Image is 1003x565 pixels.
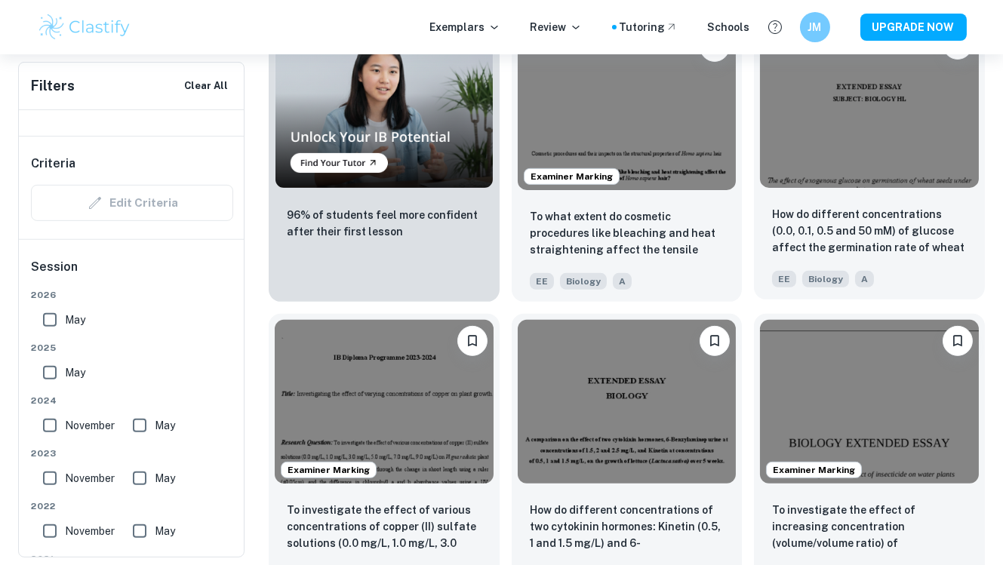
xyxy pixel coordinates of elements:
[65,364,85,381] span: May
[512,20,743,301] a: Examiner MarkingBookmarkTo what extent do cosmetic procedures like bleaching and heat straighteni...
[800,12,830,42] button: JM
[860,14,967,41] button: UPGRADE NOW
[772,502,967,553] p: To investigate the effect of increasing concentration (volume/volume ratio) of malathion (0.1%,0....
[802,271,849,287] span: Biology
[65,523,115,539] span: November
[806,19,823,35] h6: JM
[700,326,730,356] button: Bookmark
[31,499,233,513] span: 2022
[457,326,488,356] button: Bookmark
[754,20,985,301] a: BookmarkHow do different concentrations (0.0, 0.1, 0.5 and 50 mM) of glucose affect the germinati...
[530,502,725,553] p: How do different concentrations of two cytokinin hormones: Kinetin (0.5, 1 and 1.5 mg/L) and 6-Be...
[767,463,861,477] span: Examiner Marking
[155,523,175,539] span: May
[762,14,788,40] button: Help and Feedback
[31,341,233,355] span: 2025
[530,208,725,259] p: To what extent do cosmetic procedures like bleaching and heat straightening affect the tensile st...
[65,417,115,434] span: November
[430,19,500,35] p: Exemplars
[772,271,796,287] span: EE
[525,170,619,183] span: Examiner Marking
[65,470,115,487] span: November
[620,19,678,35] a: Tutoring
[31,394,233,407] span: 2024
[155,417,175,434] span: May
[31,447,233,460] span: 2023
[31,75,75,97] h6: Filters
[518,320,737,484] img: Biology EE example thumbnail: How do different concentrations of two c
[613,273,632,290] span: A
[708,19,750,35] a: Schools
[31,258,233,288] h6: Session
[155,470,175,487] span: May
[287,207,482,240] p: 96% of students feel more confident after their first lesson
[531,19,582,35] p: Review
[275,320,494,484] img: Biology EE example thumbnail: To investigate the effect of various con
[269,20,500,301] a: Thumbnail96% of students feel more confident after their first lesson
[772,206,967,257] p: How do different concentrations (0.0, 0.1, 0.5 and 50 mM) of glucose affect the germination rate ...
[530,273,554,290] span: EE
[31,185,233,221] div: Criteria filters are unavailable when searching by topic
[560,273,607,290] span: Biology
[180,75,232,97] button: Clear All
[518,26,737,189] img: Biology EE example thumbnail: To what extent do cosmetic procedures li
[275,26,494,189] img: Thumbnail
[31,155,75,173] h6: Criteria
[37,12,133,42] img: Clastify logo
[65,312,85,328] span: May
[760,23,979,187] img: Biology EE example thumbnail: How do different concentrations (0.0, 0.
[287,502,482,553] p: To investigate the effect of various concentrations of copper (II) sulfate solutions (0.0 mg/L, 1...
[31,288,233,302] span: 2026
[855,271,874,287] span: A
[282,463,376,477] span: Examiner Marking
[760,320,979,484] img: Biology EE example thumbnail: To investigate the effect of increasing
[943,326,973,356] button: Bookmark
